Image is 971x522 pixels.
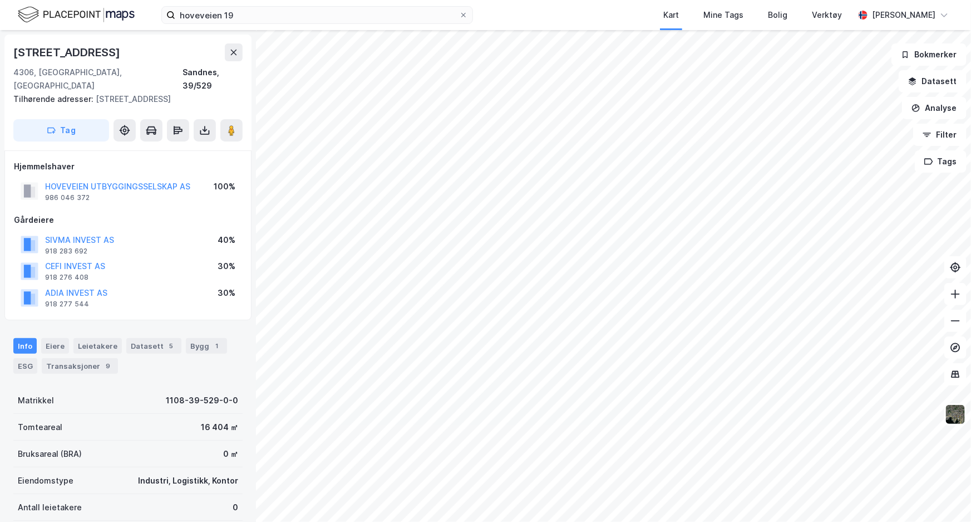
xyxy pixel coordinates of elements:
div: 40% [218,233,235,247]
div: 100% [214,180,235,193]
div: Hjemmelshaver [14,160,242,173]
div: Bruksareal (BRA) [18,447,82,461]
img: 9k= [945,404,966,425]
button: Analyse [902,97,967,119]
div: 0 ㎡ [223,447,238,461]
div: Leietakere [73,338,122,354]
div: 918 277 544 [45,300,89,309]
div: Transaksjoner [42,358,118,374]
button: Datasett [899,70,967,92]
div: [STREET_ADDRESS] [13,92,234,106]
div: 986 046 372 [45,193,90,202]
iframe: Chat Widget [915,469,971,522]
div: Kontrollprogram for chat [915,469,971,522]
div: Eiendomstype [18,474,73,487]
div: Industri, Logistikk, Kontor [138,474,238,487]
div: 30% [218,286,235,300]
div: Kart [663,8,679,22]
span: Tilhørende adresser: [13,94,96,104]
div: Bolig [768,8,787,22]
div: 0 [233,501,238,514]
div: 16 404 ㎡ [201,421,238,434]
div: Tomteareal [18,421,62,434]
input: Søk på adresse, matrikkel, gårdeiere, leietakere eller personer [175,7,459,23]
button: Filter [913,124,967,146]
div: 9 [102,360,114,372]
div: Gårdeiere [14,213,242,227]
div: 918 276 408 [45,273,88,282]
div: 4306, [GEOGRAPHIC_DATA], [GEOGRAPHIC_DATA] [13,66,183,92]
button: Tags [915,150,967,173]
div: Eiere [41,338,69,354]
div: 5 [166,340,177,352]
div: Datasett [126,338,181,354]
div: 30% [218,260,235,273]
div: Sandnes, 39/529 [183,66,243,92]
div: Mine Tags [703,8,743,22]
div: Verktøy [812,8,842,22]
div: Info [13,338,37,354]
div: Antall leietakere [18,501,82,514]
button: Bokmerker [891,43,967,66]
img: logo.f888ab2527a4732fd821a326f86c7f29.svg [18,5,135,25]
div: 1108-39-529-0-0 [166,394,238,407]
div: 918 283 692 [45,247,87,256]
div: [STREET_ADDRESS] [13,43,122,61]
button: Tag [13,119,109,142]
div: Bygg [186,338,227,354]
div: [PERSON_NAME] [872,8,935,22]
div: 1 [211,340,223,352]
div: Matrikkel [18,394,54,407]
div: ESG [13,358,37,374]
